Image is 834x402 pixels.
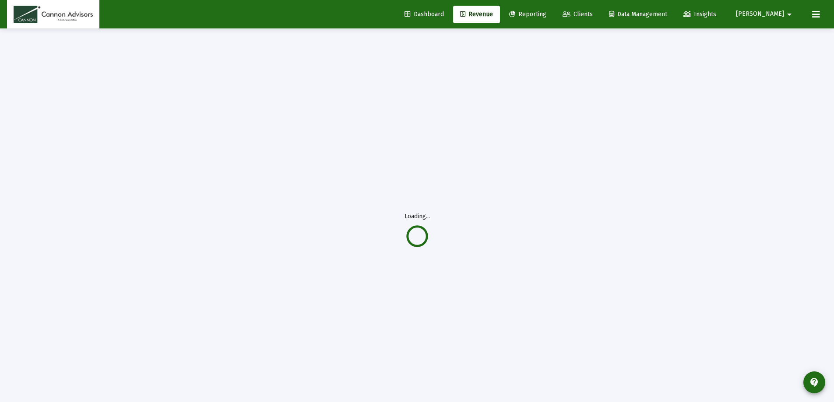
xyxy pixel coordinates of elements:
a: Dashboard [398,6,451,23]
a: Revenue [453,6,500,23]
span: Clients [563,10,593,18]
a: Reporting [502,6,553,23]
a: Insights [676,6,723,23]
span: Insights [683,10,716,18]
span: [PERSON_NAME] [736,10,784,18]
mat-icon: arrow_drop_down [784,6,795,23]
a: Data Management [602,6,674,23]
span: Revenue [460,10,493,18]
mat-icon: contact_support [809,377,820,388]
button: [PERSON_NAME] [725,5,805,23]
span: Dashboard [405,10,444,18]
span: Reporting [509,10,546,18]
span: Data Management [609,10,667,18]
img: Dashboard [14,6,93,23]
a: Clients [556,6,600,23]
